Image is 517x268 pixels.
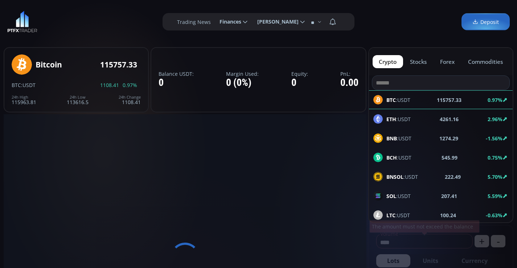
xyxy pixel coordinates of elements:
b: BNSOL [386,173,403,180]
button: stocks [404,55,433,68]
span: :USDT [386,211,410,219]
div: 0.00 [340,77,358,88]
b: 4261.16 [440,115,459,123]
span: :USDT [386,115,411,123]
div: 115757.33 [100,61,137,69]
span: 1108.41 [100,82,119,88]
span: BTC [12,82,21,88]
div: 115963.81 [12,95,36,105]
button: commodities [461,55,509,68]
div: Bitcoin [36,61,62,69]
div: 24h Low [67,95,89,99]
span: :USDT [386,154,411,161]
b: 2.96% [488,116,502,123]
b: 1274.29 [439,135,458,142]
span: [PERSON_NAME] [252,15,299,29]
span: :USDT [386,173,418,181]
span: Deposit [472,18,499,26]
span: 0.97% [123,82,137,88]
div: 0 [291,77,308,88]
b: 207.41 [441,192,457,200]
span: :USDT [386,135,411,142]
button: forex [434,55,461,68]
a: Deposit [461,13,510,30]
b: LTC [386,212,395,219]
b: 545.99 [442,154,457,161]
b: SOL [386,193,396,199]
label: PnL: [340,71,358,77]
b: 0.75% [488,154,502,161]
div: 24h Change [119,95,141,99]
div: 0 [159,77,194,88]
label: Margin Used: [226,71,259,77]
div: 113616.5 [67,95,89,105]
label: Trading News [177,18,211,26]
b: 222.49 [445,173,461,181]
button: crypto [373,55,403,68]
b: 5.70% [488,173,502,180]
b: 5.59% [488,193,502,199]
b: -0.63% [486,212,502,219]
div: 1108.41 [119,95,141,105]
span: :USDT [21,82,36,88]
b: BCH [386,154,397,161]
b: BNB [386,135,397,142]
b: ETH [386,116,396,123]
b: -1.56% [486,135,502,142]
label: Equity: [291,71,308,77]
label: Balance USDT: [159,71,194,77]
div: 24h High [12,95,36,99]
img: LOGO [7,11,37,33]
span: :USDT [386,192,411,200]
b: 100.24 [440,211,456,219]
div: 0 (0%) [226,77,259,88]
span: Finances [214,15,241,29]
